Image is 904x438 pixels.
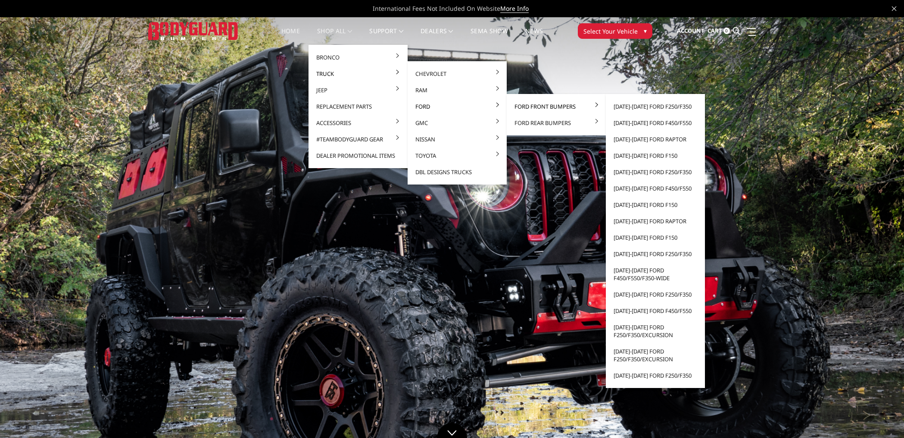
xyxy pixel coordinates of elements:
[411,66,503,82] a: Chevrolet
[609,115,701,131] a: [DATE]-[DATE] Ford F450/F550
[312,98,404,115] a: Replacement Parts
[525,28,543,45] a: News
[312,82,404,98] a: Jeep
[609,246,701,262] a: [DATE]-[DATE] Ford F250/F350
[312,115,404,131] a: Accessories
[708,19,730,43] a: Cart 0
[281,28,300,45] a: Home
[411,82,503,98] a: Ram
[864,280,873,294] button: 4 of 5
[411,98,503,115] a: Ford
[609,367,701,384] a: [DATE]-[DATE] Ford F250/F350
[583,27,638,36] span: Select Your Vehicle
[609,164,701,180] a: [DATE]-[DATE] Ford F250/F350
[510,115,602,131] a: Ford Rear Bumpers
[411,131,503,147] a: Nissan
[609,343,701,367] a: [DATE]-[DATE] Ford F250/F350/Excursion
[609,147,701,164] a: [DATE]-[DATE] Ford F150
[312,147,404,164] a: Dealer Promotional Items
[500,4,529,13] a: More Info
[864,266,873,280] button: 3 of 5
[471,28,508,45] a: SEMA Show
[421,28,453,45] a: Dealers
[369,28,403,45] a: Support
[609,262,701,286] a: [DATE]-[DATE] Ford F450/F550/F350-wide
[312,66,404,82] a: Truck
[677,27,704,34] span: Account
[609,286,701,303] a: [DATE]-[DATE] Ford F250/F350
[864,253,873,266] button: 2 of 5
[861,397,904,438] iframe: Chat Widget
[708,27,722,34] span: Cart
[864,294,873,308] button: 5 of 5
[510,98,602,115] a: Ford Front Bumpers
[609,197,701,213] a: [DATE]-[DATE] Ford F150
[317,28,352,45] a: shop all
[609,131,701,147] a: [DATE]-[DATE] Ford Raptor
[437,423,467,438] a: Click to Down
[609,303,701,319] a: [DATE]-[DATE] Ford F450/F550
[148,22,239,40] img: BODYGUARD BUMPERS
[609,229,701,246] a: [DATE]-[DATE] Ford F150
[723,28,730,34] span: 0
[312,131,404,147] a: #TeamBodyguard Gear
[609,213,701,229] a: [DATE]-[DATE] Ford Raptor
[411,115,503,131] a: GMC
[312,49,404,66] a: Bronco
[864,239,873,253] button: 1 of 5
[411,147,503,164] a: Toyota
[578,23,652,39] button: Select Your Vehicle
[644,26,647,35] span: ▾
[609,319,701,343] a: [DATE]-[DATE] Ford F250/F350/Excursion
[677,19,704,43] a: Account
[609,180,701,197] a: [DATE]-[DATE] Ford F450/F550
[411,164,503,180] a: DBL Designs Trucks
[609,98,701,115] a: [DATE]-[DATE] Ford F250/F350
